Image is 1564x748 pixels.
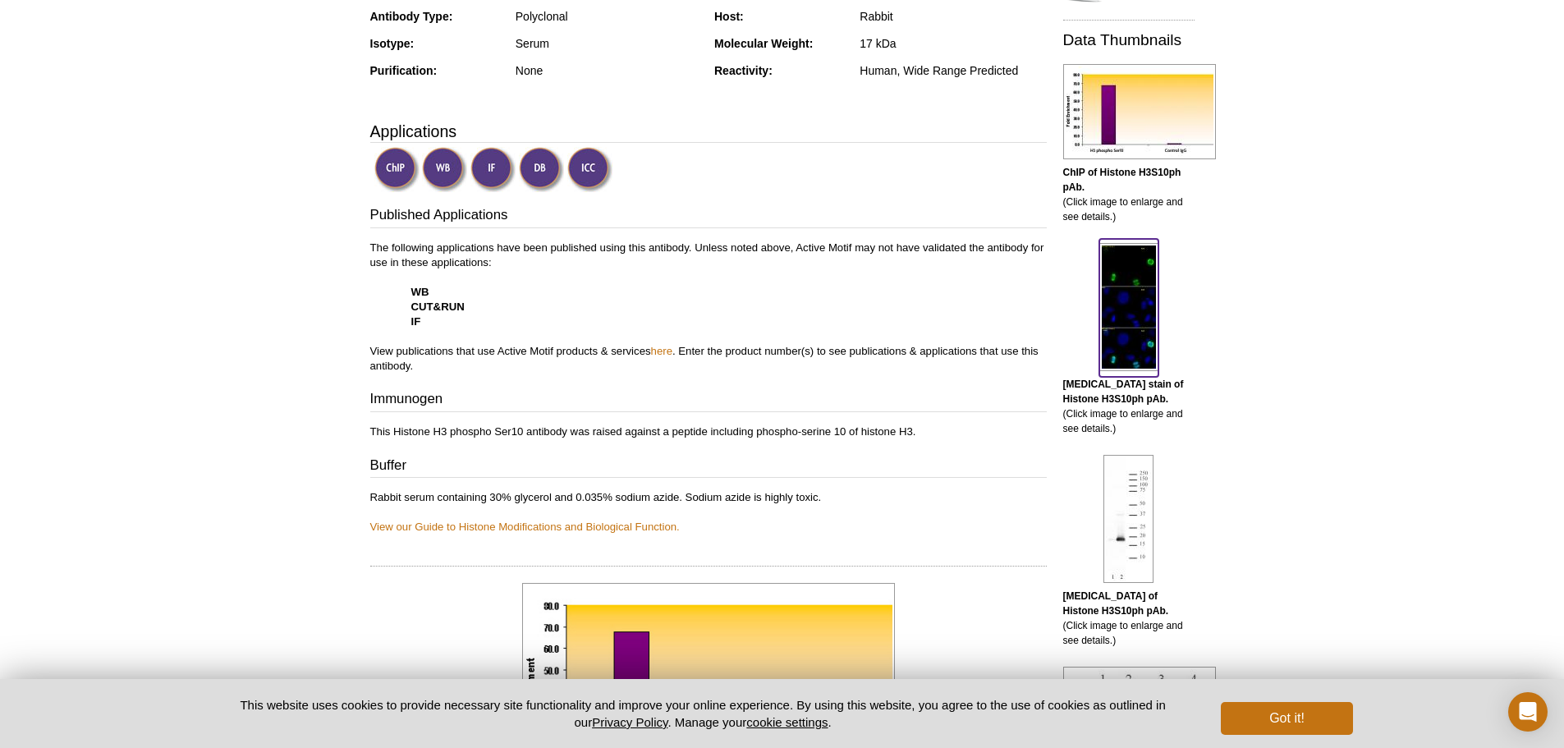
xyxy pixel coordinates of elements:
p: (Click image to enlarge and see details.) [1063,377,1195,436]
h3: Buffer [370,456,1047,479]
a: here [651,345,672,357]
img: Immunocytochemistry Validated [567,147,612,192]
p: This website uses cookies to provide necessary site functionality and improve your online experie... [212,696,1195,731]
button: cookie settings [746,715,828,729]
div: Rabbit [860,9,1046,24]
a: Privacy Policy [592,715,667,729]
strong: Reactivity: [714,64,773,77]
img: Histone H3S10ph antibody (pAb) tested by ChIP. [1063,64,1216,159]
h3: Immunogen [370,389,1047,412]
img: Dot Blot Validated [519,147,564,192]
p: This Histone H3 phospho Ser10 antibody was raised against a peptide including phospho-serine 10 o... [370,424,1047,439]
strong: IF [411,315,421,328]
img: Histone H3S10ph antibody (pAb) tested by Western blot. [1103,455,1154,583]
div: None [516,63,702,78]
div: Human, Wide Range Predicted [860,63,1046,78]
div: Polyclonal [516,9,702,24]
img: ChIP Validated [374,147,420,192]
p: (Click image to enlarge and see details.) [1063,165,1195,224]
img: Immunofluorescence Validated [470,147,516,192]
strong: Antibody Type: [370,10,453,23]
button: Got it! [1221,702,1352,735]
h2: Data Thumbnails [1063,33,1195,48]
strong: Molecular Weight: [714,37,813,50]
img: Histone H3S10ph antibody (pAb) tested by immunofluorescence. [1099,243,1158,371]
b: [MEDICAL_DATA] of Histone H3S10ph pAb. [1063,590,1169,617]
h3: Applications [370,119,1047,144]
p: (Click image to enlarge and see details.) [1063,589,1195,648]
strong: CUT&RUN [411,301,465,313]
strong: Host: [714,10,744,23]
strong: Purification: [370,64,438,77]
div: Open Intercom Messenger [1508,692,1548,732]
strong: Isotype: [370,37,415,50]
p: The following applications have been published using this antibody. Unless noted above, Active Mo... [370,241,1047,374]
b: [MEDICAL_DATA] stain of Histone H3S10ph pAb. [1063,379,1184,405]
p: Rabbit serum containing 30% glycerol and 0.035% sodium azide. Sodium azide is highly toxic. [370,490,1047,535]
h3: Published Applications [370,205,1047,228]
div: Serum [516,36,702,51]
b: ChIP of Histone H3S10ph pAb. [1063,167,1181,193]
strong: WB [411,286,429,298]
img: Western Blot Validated [422,147,467,192]
a: View our Guide to Histone Modifications and Biological Function. [370,521,680,533]
div: 17 kDa [860,36,1046,51]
